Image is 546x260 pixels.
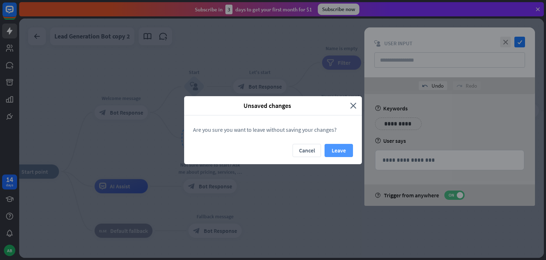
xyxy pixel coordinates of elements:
[293,144,321,157] button: Cancel
[6,3,27,24] button: Open LiveChat chat widget
[325,144,353,157] button: Leave
[193,126,337,133] span: Are you sure you want to leave without saving your changes?
[350,102,357,110] i: close
[189,102,345,110] span: Unsaved changes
